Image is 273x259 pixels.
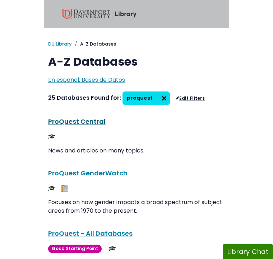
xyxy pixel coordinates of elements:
a: DU Library [48,41,72,47]
h1: A-Z Databases [48,55,225,69]
li: A-Z Databases [72,41,116,48]
button: Library Chat [223,244,273,259]
nav: breadcrumb [48,41,225,48]
a: En español: Bases de Datos [48,76,125,84]
p: News and articles on many topics. [48,146,225,155]
img: Scholarly or Peer Reviewed [48,133,55,140]
a: Edit Filters [176,96,205,101]
p: Focuses on how gender impacts a broad spectrum of subject areas from 1970 to the present. [48,198,225,215]
span: proquest [127,94,153,102]
img: Scholarly or Peer Reviewed [48,185,55,192]
span: Good Starting Point [48,245,102,253]
a: ProQuest - All Databases [48,229,133,238]
img: Scholarly or Peer Reviewed [109,245,116,252]
img: arr097.svg [158,93,170,104]
img: Davenport University Library [63,9,136,19]
a: ProQuest Central [48,117,106,126]
img: Newspapers [61,185,68,192]
a: ProQuest GenderWatch [48,169,128,178]
span: 25 Databases Found for: [48,94,121,102]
